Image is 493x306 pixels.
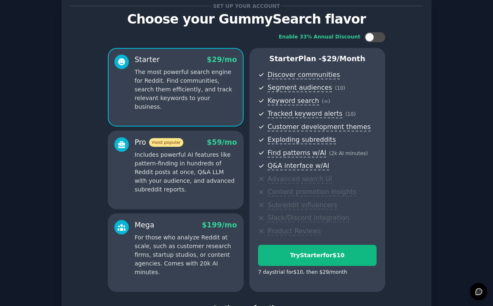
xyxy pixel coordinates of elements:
div: Enable 33% Annual Discount [279,33,360,41]
span: $ 29 /month [322,55,365,63]
p: Includes powerful AI features like pattern-finding in hundreds of Reddit posts at once, Q&A LLM w... [135,151,237,194]
span: Discover communities [268,71,340,79]
p: Starter Plan - [258,54,377,64]
span: most popular [149,138,184,147]
div: Try Starter for $10 [258,251,376,260]
p: Choose your GummySearch flavor [70,12,423,26]
div: 7 days trial for $10 , then $ 29 /month [258,269,347,276]
div: Starter [135,55,160,65]
span: Customer development themes [268,123,371,131]
span: Exploding subreddits [268,136,336,144]
span: Content promotion insights [268,188,356,196]
span: Advanced search UI [268,175,332,184]
span: Find patterns w/AI [268,149,326,158]
span: ( 2k AI minutes ) [329,151,368,156]
span: Slack/Discord integration [268,214,349,222]
span: Q&A interface w/AI [268,162,329,170]
span: $ 29 /mo [207,55,237,64]
p: For those who analyze Reddit at scale, such as customer research firms, startup studios, or conte... [135,233,237,277]
div: Pro [135,137,183,148]
span: ( 10 ) [335,85,345,91]
span: Keyword search [268,97,319,105]
span: Subreddit influencers [268,201,337,210]
span: ( ∞ ) [322,98,330,104]
span: Segment audiences [268,84,332,92]
span: ( 10 ) [345,111,356,117]
p: The most powerful search engine for Reddit. Find communities, search them efficiently, and track ... [135,68,237,111]
span: Tracked keyword alerts [268,110,342,118]
span: Product Reviews [268,227,321,236]
span: Set up your account [212,2,282,10]
button: TryStarterfor$10 [258,245,377,266]
div: Mega [135,220,154,230]
span: $ 59 /mo [207,138,237,146]
span: $ 199 /mo [202,221,237,229]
